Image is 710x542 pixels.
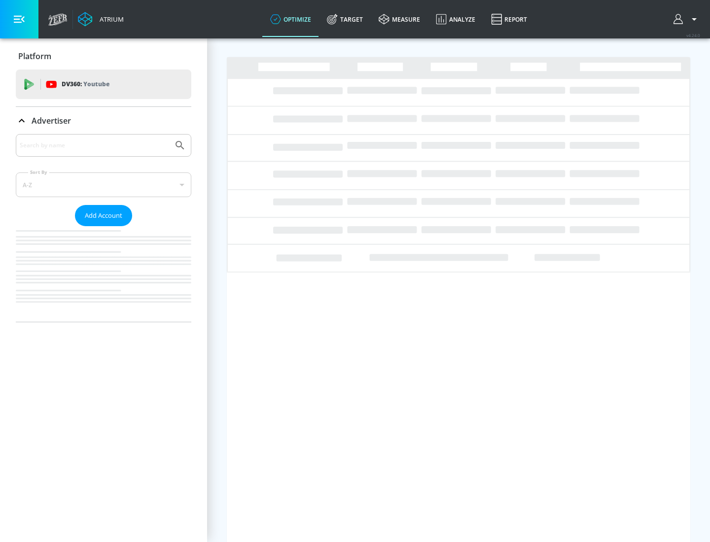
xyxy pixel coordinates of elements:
div: Platform [16,42,191,70]
span: Add Account [85,210,122,221]
input: Search by name [20,139,169,152]
a: measure [371,1,428,37]
a: Target [319,1,371,37]
p: Platform [18,51,51,62]
label: Sort By [28,169,49,175]
p: Advertiser [32,115,71,126]
button: Add Account [75,205,132,226]
div: DV360: Youtube [16,69,191,99]
div: Advertiser [16,134,191,322]
p: DV360: [62,79,109,90]
a: optimize [262,1,319,37]
div: Atrium [96,15,124,24]
nav: list of Advertiser [16,226,191,322]
div: A-Z [16,172,191,197]
div: Advertiser [16,107,191,135]
a: Report [483,1,535,37]
span: v 4.24.0 [686,33,700,38]
a: Analyze [428,1,483,37]
a: Atrium [78,12,124,27]
p: Youtube [83,79,109,89]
